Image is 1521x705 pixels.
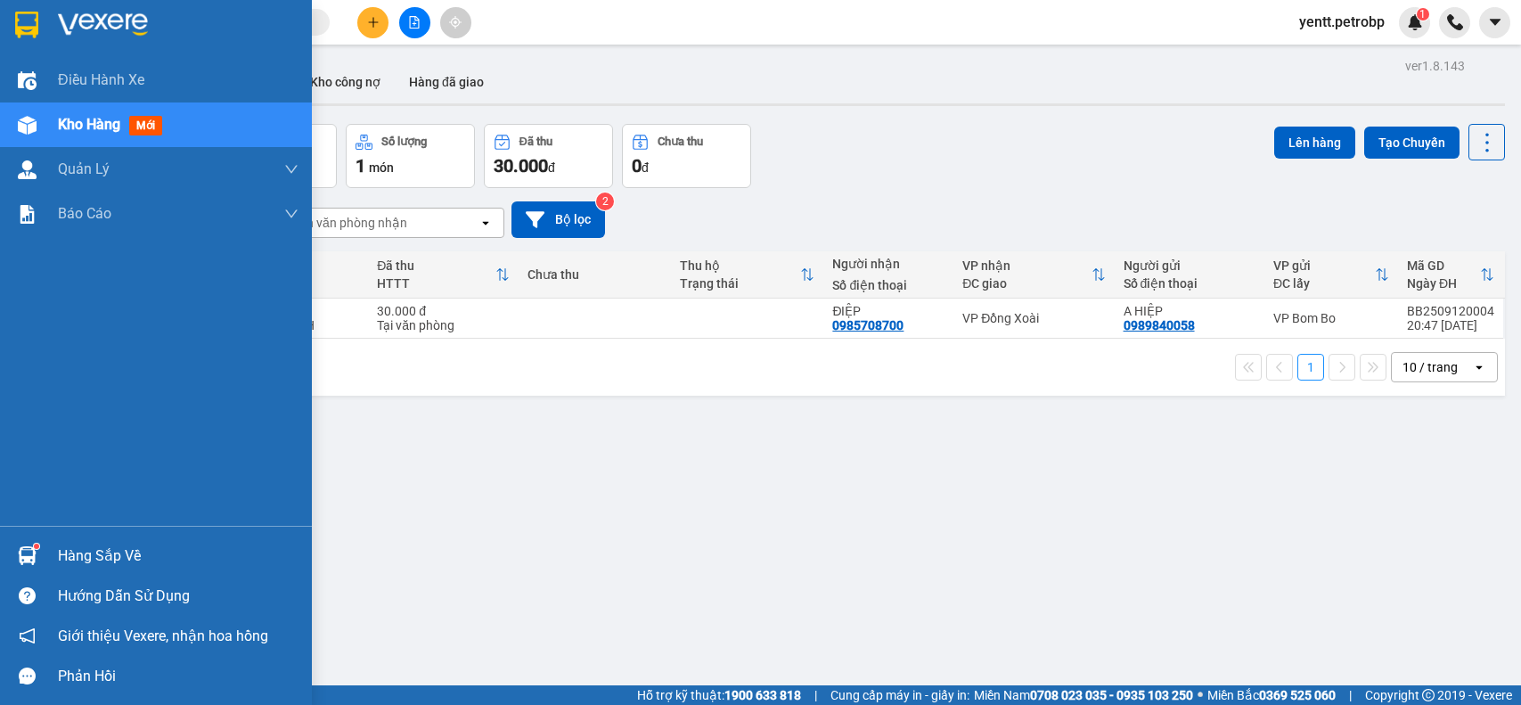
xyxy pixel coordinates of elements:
[129,116,162,135] span: mới
[622,124,751,188] button: Chưa thu0đ
[680,258,800,273] div: Thu hộ
[18,71,37,90] img: warehouse-icon
[1285,11,1399,33] span: yentt.petrobp
[284,207,298,221] span: down
[1124,304,1255,318] div: A HIỆP
[18,546,37,565] img: warehouse-icon
[58,543,298,570] div: Hàng sắp về
[1124,276,1255,291] div: Số điện thoại
[381,135,427,148] div: Số lượng
[18,160,37,179] img: warehouse-icon
[399,7,430,38] button: file-add
[974,685,1193,705] span: Miền Nam
[1402,358,1458,376] div: 10 / trang
[671,251,823,299] th: Toggle SortBy
[377,318,509,332] div: Tại văn phòng
[1124,318,1195,332] div: 0989840058
[830,685,969,705] span: Cung cấp máy in - giấy in:
[395,61,498,103] button: Hàng đã giao
[658,135,703,148] div: Chưa thu
[58,202,111,225] span: Báo cáo
[637,685,801,705] span: Hỗ trợ kỹ thuật:
[1407,14,1423,30] img: icon-new-feature
[368,251,518,299] th: Toggle SortBy
[1198,692,1203,699] span: ⚪️
[1447,14,1463,30] img: phone-icon
[1030,688,1193,702] strong: 0708 023 035 - 0935 103 250
[1422,689,1435,701] span: copyright
[377,304,509,318] div: 30.000 đ
[1349,685,1352,705] span: |
[1259,688,1336,702] strong: 0369 525 060
[58,69,144,91] span: Điều hành xe
[284,162,298,176] span: down
[642,160,649,175] span: đ
[19,587,36,604] span: question-circle
[1479,7,1510,38] button: caret-down
[19,627,36,644] span: notification
[632,155,642,176] span: 0
[58,116,120,133] span: Kho hàng
[1417,8,1429,20] sup: 1
[953,251,1114,299] th: Toggle SortBy
[962,258,1091,273] div: VP nhận
[1364,127,1460,159] button: Tạo Chuyến
[18,205,37,224] img: solution-icon
[1472,360,1486,374] svg: open
[680,276,800,291] div: Trạng thái
[1407,276,1480,291] div: Ngày ĐH
[1274,127,1355,159] button: Lên hàng
[1264,251,1398,299] th: Toggle SortBy
[58,625,268,647] span: Giới thiệu Vexere, nhận hoa hồng
[596,193,614,210] sup: 2
[1407,258,1480,273] div: Mã GD
[1124,258,1255,273] div: Người gửi
[377,276,495,291] div: HTTT
[357,7,388,38] button: plus
[511,201,605,238] button: Bộ lọc
[1407,304,1494,318] div: BB2509120004
[1487,14,1503,30] span: caret-down
[440,7,471,38] button: aim
[296,61,395,103] button: Kho công nợ
[1405,56,1465,76] div: ver 1.8.143
[1297,354,1324,381] button: 1
[962,276,1091,291] div: ĐC giao
[369,160,394,175] span: món
[1407,318,1494,332] div: 20:47 [DATE]
[58,158,110,180] span: Quản Lý
[478,216,493,230] svg: open
[527,267,662,282] div: Chưa thu
[367,16,380,29] span: plus
[346,124,475,188] button: Số lượng1món
[1207,685,1336,705] span: Miền Bắc
[1398,251,1503,299] th: Toggle SortBy
[962,311,1105,325] div: VP Đồng Xoài
[494,155,548,176] span: 30.000
[377,258,495,273] div: Đã thu
[724,688,801,702] strong: 1900 633 818
[548,160,555,175] span: đ
[356,155,365,176] span: 1
[1273,258,1375,273] div: VP gửi
[832,278,944,292] div: Số điện thoại
[484,124,613,188] button: Đã thu30.000đ
[1273,276,1375,291] div: ĐC lấy
[34,544,39,549] sup: 1
[832,257,944,271] div: Người nhận
[284,214,407,232] div: Chọn văn phòng nhận
[18,116,37,135] img: warehouse-icon
[832,304,944,318] div: ĐIỆP
[1273,311,1389,325] div: VP Bom Bo
[519,135,552,148] div: Đã thu
[58,583,298,610] div: Hướng dẫn sử dụng
[15,12,38,38] img: logo-vxr
[19,668,36,685] span: message
[58,663,298,690] div: Phản hồi
[814,685,817,705] span: |
[408,16,421,29] span: file-add
[1419,8,1426,20] span: 1
[449,16,462,29] span: aim
[832,318,904,332] div: 0985708700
